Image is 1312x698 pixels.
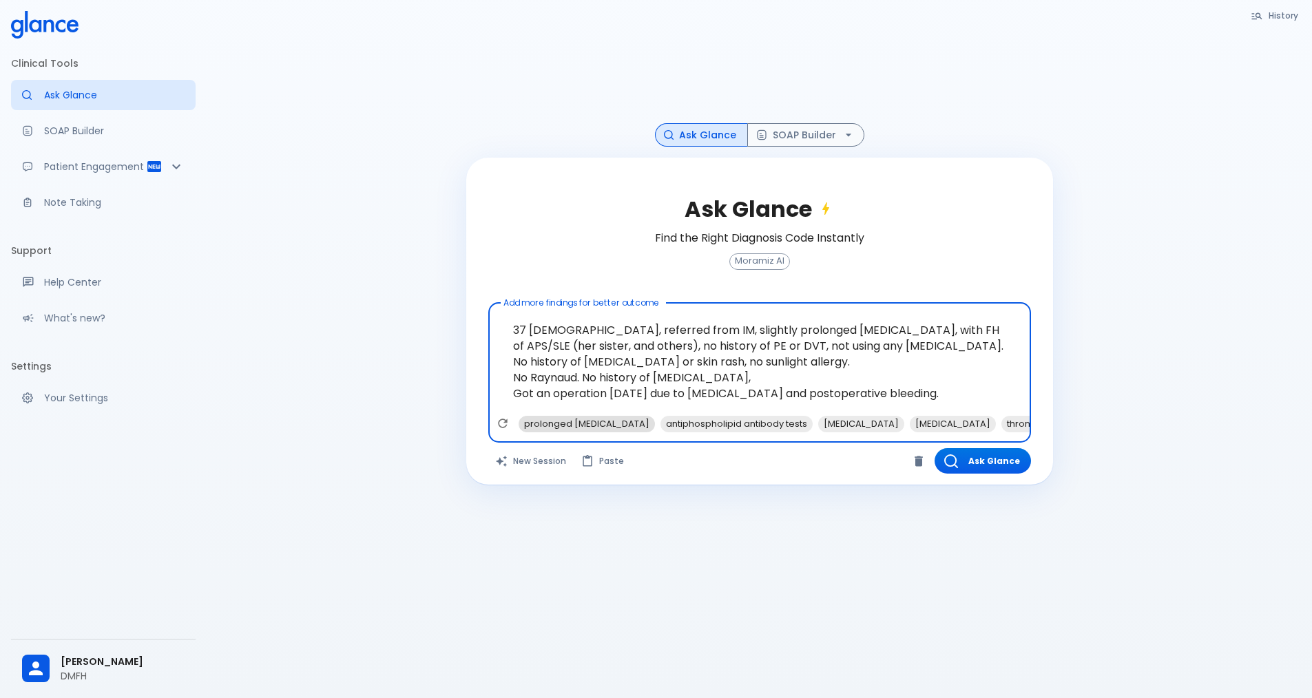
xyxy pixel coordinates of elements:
p: DMFH [61,669,185,683]
span: antiphospholipid antibody tests [660,416,813,432]
button: Clears all inputs and results. [488,448,574,474]
p: Note Taking [44,195,185,209]
button: Ask Glance [655,123,748,147]
p: Your Settings [44,391,185,405]
a: Moramiz: Find ICD10AM codes instantly [11,80,196,110]
button: Paste from clipboard [574,448,632,474]
span: thrombophylaxis [1001,416,1087,432]
p: Help Center [44,275,185,289]
a: Get help from our support team [11,267,196,297]
p: What's new? [44,311,185,325]
button: Clear [908,451,929,472]
span: Moramiz AI [730,256,789,266]
button: Refresh suggestions [492,413,513,434]
li: Support [11,234,196,267]
li: Clinical Tools [11,47,196,80]
h2: Ask Glance [685,196,834,222]
button: Ask Glance [935,448,1031,474]
label: Add more findings for better outcome [503,297,659,308]
span: prolonged [MEDICAL_DATA] [519,416,655,432]
button: SOAP Builder [747,123,864,147]
span: [MEDICAL_DATA] [910,416,996,432]
p: SOAP Builder [44,124,185,138]
a: Advanced note-taking [11,187,196,218]
li: Settings [11,350,196,383]
div: Recent updates and feature releases [11,303,196,333]
a: Docugen: Compose a clinical documentation in seconds [11,116,196,146]
p: Ask Glance [44,88,185,102]
h6: Find the Right Diagnosis Code Instantly [655,229,864,248]
div: [PERSON_NAME]DMFH [11,645,196,692]
div: Patient Reports & Referrals [11,151,196,182]
span: [MEDICAL_DATA] [818,416,904,432]
p: Patient Engagement [44,160,146,173]
button: History [1244,6,1306,25]
textarea: 37 [DEMOGRAPHIC_DATA], referred from IM, slightly prolonged [MEDICAL_DATA], with FH of APS/SLE (h... [498,308,1021,415]
span: [PERSON_NAME] [61,655,185,669]
a: Manage your settings [11,383,196,413]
